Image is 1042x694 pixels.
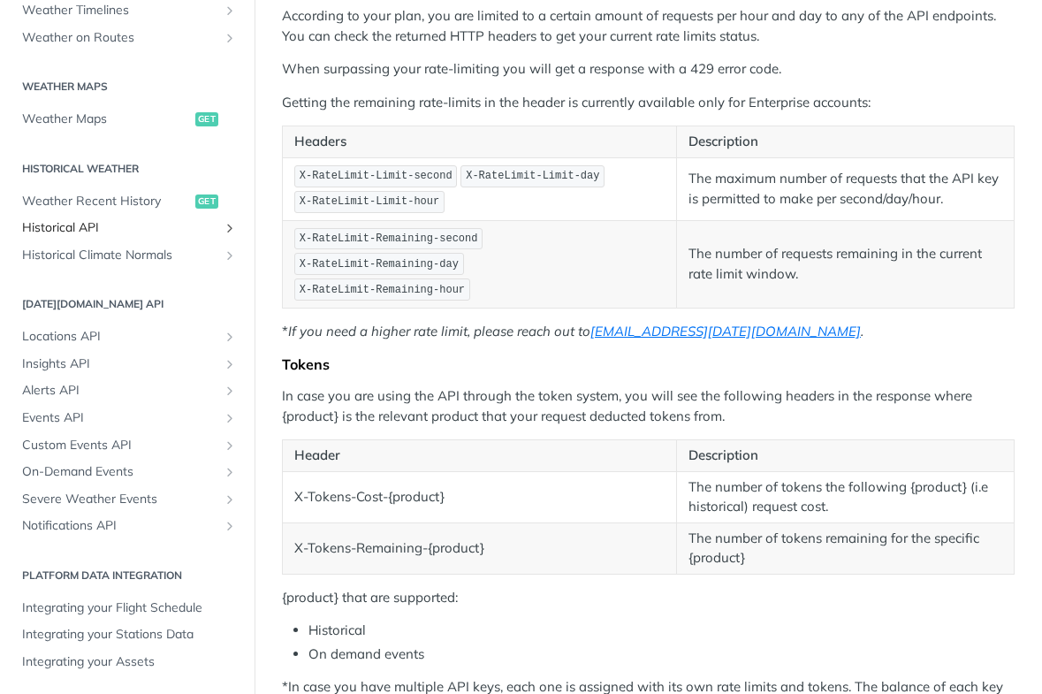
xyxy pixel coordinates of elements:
[13,215,241,241] a: Historical APIShow subpages for Historical API
[283,522,677,574] td: X-Tokens-Remaining-{product}
[13,188,241,215] a: Weather Recent Historyget
[22,599,237,617] span: Integrating your Flight Schedule
[13,595,241,622] a: Integrating your Flight Schedule
[13,324,241,350] a: Locations APIShow subpages for Locations API
[223,330,237,344] button: Show subpages for Locations API
[13,432,241,459] a: Custom Events APIShow subpages for Custom Events API
[22,29,218,47] span: Weather on Routes
[13,649,241,675] a: Integrating your Assets
[22,355,218,373] span: Insights API
[22,111,191,128] span: Weather Maps
[288,323,863,339] em: If you need a higher rate limit, please reach out to .
[22,437,218,454] span: Custom Events API
[22,2,218,19] span: Weather Timelines
[466,170,599,182] span: X-RateLimit-Limit-day
[22,463,218,481] span: On-Demand Events
[676,440,1014,472] th: Description
[195,194,218,209] span: get
[22,517,218,535] span: Notifications API
[13,568,241,583] h2: Platform DATA integration
[223,31,237,45] button: Show subpages for Weather on Routes
[13,25,241,51] a: Weather on RoutesShow subpages for Weather on Routes
[282,59,1015,80] p: When surpassing your rate-limiting you will get a response with a 429 error code.
[283,440,677,472] th: Header
[590,323,861,339] a: [EMAIL_ADDRESS][DATE][DOMAIN_NAME]
[22,247,218,264] span: Historical Climate Normals
[223,465,237,479] button: Show subpages for On-Demand Events
[223,221,237,235] button: Show subpages for Historical API
[13,106,241,133] a: Weather Mapsget
[282,588,1015,608] p: {product} that are supported:
[300,284,465,296] span: X-RateLimit-Remaining-hour
[223,411,237,425] button: Show subpages for Events API
[223,357,237,371] button: Show subpages for Insights API
[13,161,241,177] h2: Historical Weather
[13,242,241,269] a: Historical Climate NormalsShow subpages for Historical Climate Normals
[282,93,1015,113] p: Getting the remaining rate-limits in the header is currently available only for Enterprise accounts:
[223,519,237,533] button: Show subpages for Notifications API
[676,522,1014,574] td: The number of tokens remaining for the specific {product}
[13,513,241,539] a: Notifications APIShow subpages for Notifications API
[282,386,1015,426] p: In case you are using the API through the token system, you will see the following headers in the...
[223,384,237,398] button: Show subpages for Alerts API
[688,132,1002,152] p: Description
[283,471,677,522] td: X-Tokens-Cost-{product}
[22,219,218,237] span: Historical API
[22,193,191,210] span: Weather Recent History
[223,4,237,18] button: Show subpages for Weather Timelines
[13,486,241,513] a: Severe Weather EventsShow subpages for Severe Weather Events
[22,491,218,508] span: Severe Weather Events
[223,439,237,453] button: Show subpages for Custom Events API
[13,351,241,378] a: Insights APIShow subpages for Insights API
[688,244,1002,284] p: The number of requests remaining in the current rate limit window.
[282,6,1015,46] p: According to your plan, you are limited to a certain amount of requests per hour and day to any o...
[308,621,1015,641] li: Historical
[294,132,665,152] p: Headers
[22,382,218,400] span: Alerts API
[300,258,459,271] span: X-RateLimit-Remaining-day
[13,405,241,431] a: Events APIShow subpages for Events API
[22,626,237,644] span: Integrating your Stations Data
[223,492,237,507] button: Show subpages for Severe Weather Events
[13,79,241,95] h2: Weather Maps
[22,653,237,671] span: Integrating your Assets
[13,622,241,648] a: Integrating your Stations Data
[22,409,218,427] span: Events API
[300,195,439,208] span: X-RateLimit-Limit-hour
[282,355,1015,373] div: Tokens
[300,170,453,182] span: X-RateLimit-Limit-second
[308,644,1015,665] li: On demand events
[195,112,218,126] span: get
[13,459,241,485] a: On-Demand EventsShow subpages for On-Demand Events
[13,296,241,312] h2: [DATE][DOMAIN_NAME] API
[300,233,478,245] span: X-RateLimit-Remaining-second
[22,328,218,346] span: Locations API
[688,169,1002,209] p: The maximum number of requests that the API key is permitted to make per second/day/hour.
[223,248,237,263] button: Show subpages for Historical Climate Normals
[676,471,1014,522] td: The number of tokens the following {product} (i.e historical) request cost.
[13,378,241,404] a: Alerts APIShow subpages for Alerts API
